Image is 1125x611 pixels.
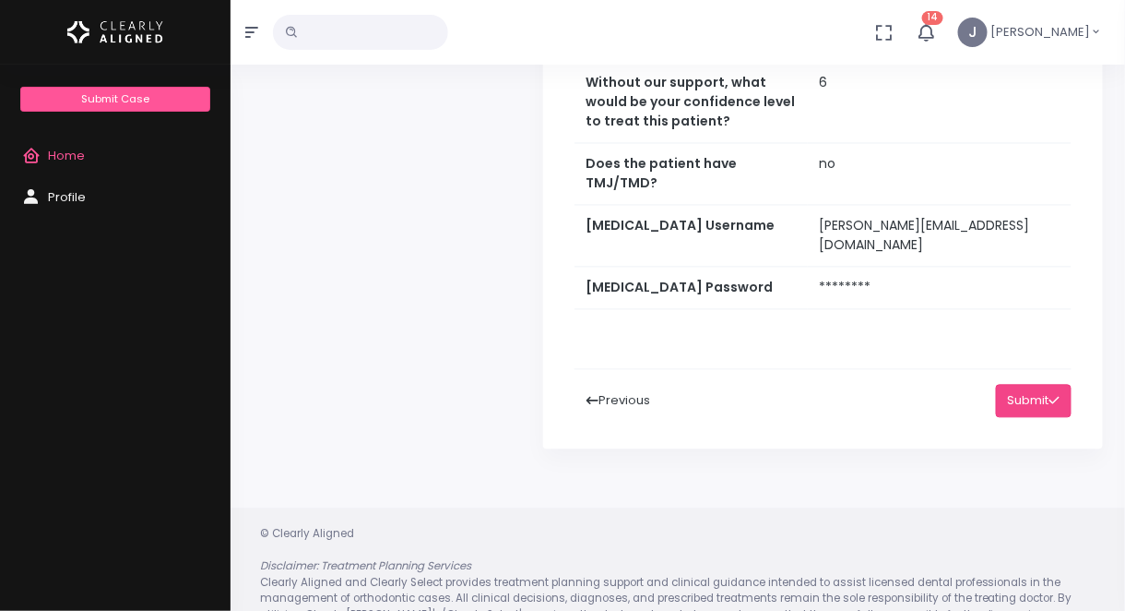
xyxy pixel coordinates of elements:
span: Profile [48,188,86,206]
img: Logo Horizontal [67,13,163,52]
th: [MEDICAL_DATA] Username [574,205,808,267]
th: Without our support, what would be your confidence level to treat this patient? [574,62,808,143]
td: 6 [808,62,1072,143]
a: Submit Case [20,87,209,112]
td: no [808,143,1072,205]
span: J [958,18,988,47]
th: Does the patient have TMJ/TMD? [574,143,808,205]
button: Submit [996,385,1072,419]
span: Submit Case [81,91,149,106]
td: [PERSON_NAME][EMAIL_ADDRESS][DOMAIN_NAME] [808,205,1072,267]
span: 14 [922,11,943,25]
button: Previous [574,385,662,419]
em: Disclaimer: Treatment Planning Services [260,559,471,574]
span: Home [48,147,85,164]
th: [MEDICAL_DATA] Password [574,267,808,309]
span: [PERSON_NAME] [991,23,1091,42]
